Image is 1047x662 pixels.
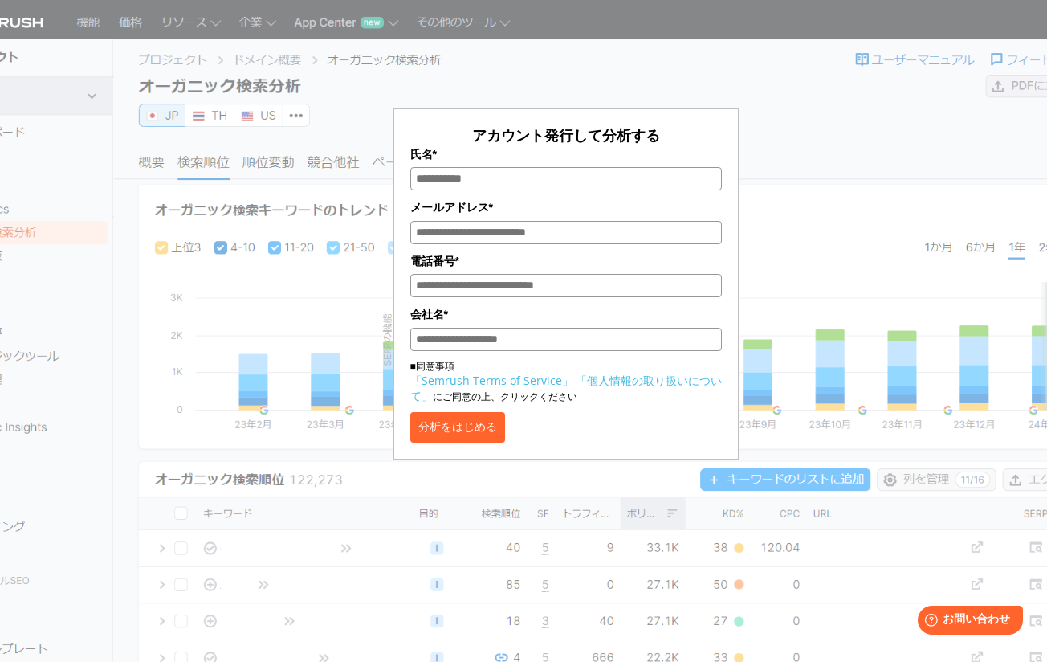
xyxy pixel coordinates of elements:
[410,412,505,443] button: 分析をはじめる
[410,198,722,216] label: メールアドレス*
[410,373,573,388] a: 「Semrush Terms of Service」
[410,373,722,403] a: 「個人情報の取り扱いについて」
[904,599,1029,644] iframe: Help widget launcher
[472,125,660,145] span: アカウント発行して分析する
[410,252,722,270] label: 電話番号*
[410,359,722,404] p: ■同意事項 にご同意の上、クリックください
